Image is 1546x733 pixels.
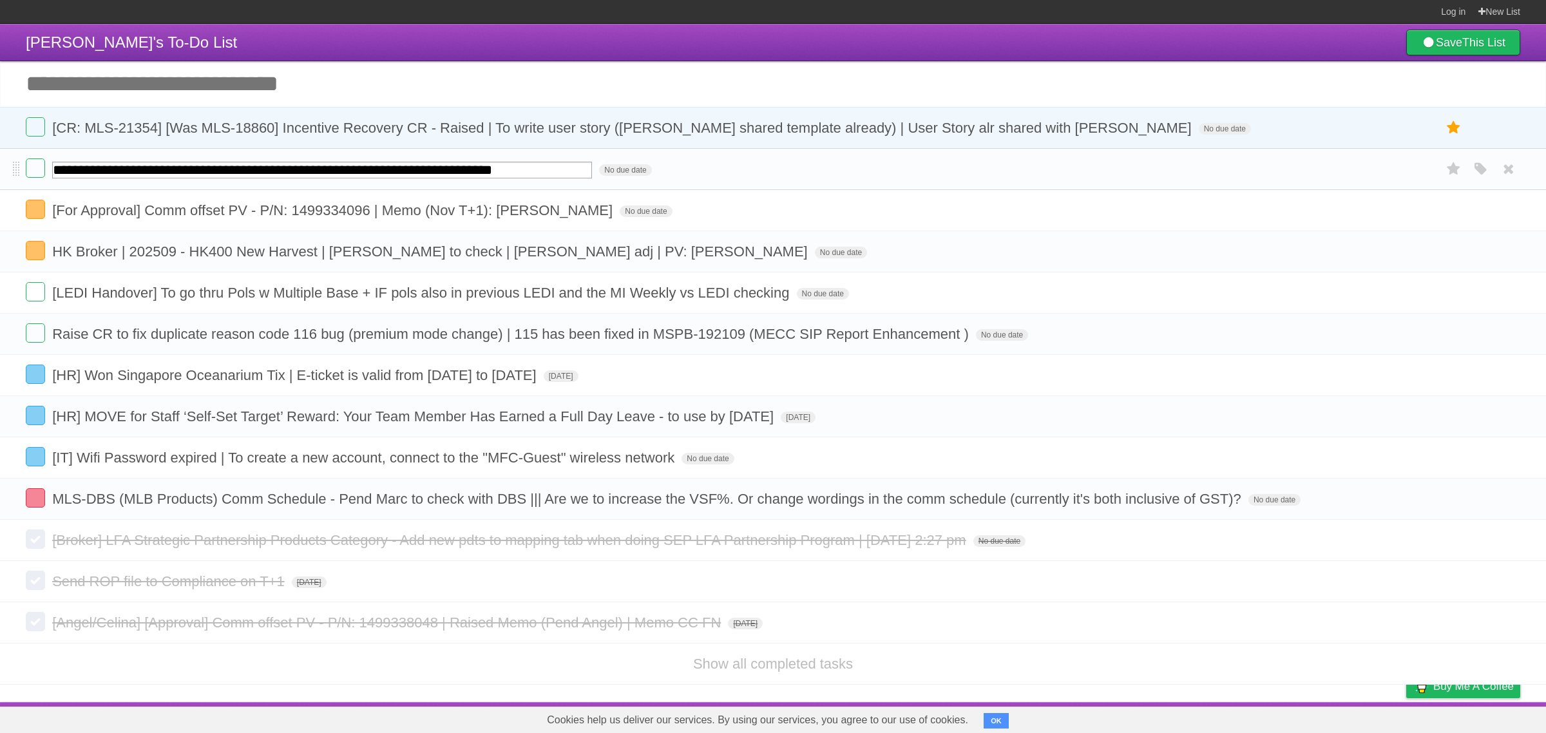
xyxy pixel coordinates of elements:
[26,406,45,425] label: Done
[1462,36,1505,49] b: This List
[1389,705,1423,730] a: Privacy
[26,200,45,219] label: Done
[599,164,651,176] span: No due date
[52,408,777,424] span: [HR] MOVE for Staff ‘Self-Set Target’ Reward: Your Team Member Has Earned a Full Day Leave - to u...
[26,571,45,590] label: Done
[26,33,237,51] span: [PERSON_NAME]'s To-Do List
[1442,158,1466,180] label: Star task
[52,202,616,218] span: [For Approval] Comm offset PV - P/N: 1499334096 | Memo (Nov T+1): [PERSON_NAME]
[52,120,1194,136] span: [CR: MLS-21354] [Was MLS-18860] Incentive Recovery CR - Raised | To write user story ([PERSON_NAM...
[1346,705,1374,730] a: Terms
[26,323,45,343] label: Done
[1439,705,1520,730] a: Suggest a feature
[52,532,969,548] span: [Broker] LFA Strategic Partnership Products Category - Add new pdts to mapping tab when doing SEP...
[1406,30,1520,55] a: SaveThis List
[1433,675,1514,698] span: Buy me a coffee
[728,618,763,629] span: [DATE]
[976,329,1028,341] span: No due date
[1277,705,1330,730] a: Developers
[26,488,45,508] label: Done
[52,285,792,301] span: [LEDI Handover] To go thru Pols w Multiple Base + IF pols also in previous LEDI and the MI Weekly...
[534,707,981,733] span: Cookies help us deliver our services. By using our services, you agree to our use of cookies.
[26,241,45,260] label: Done
[52,450,678,466] span: [IT] Wifi Password expired | To create a new account, connect to the "MFC-Guest" wireless network
[52,491,1245,507] span: MLS-DBS (MLB Products) Comm Schedule - Pend Marc to check with DBS ||| Are we to increase the VSF...
[1235,705,1262,730] a: About
[693,656,853,672] a: Show all completed tasks
[52,614,724,631] span: [Angel/Celina] [Approval] Comm offset PV - P/N: 1499338048 | Raised Memo (Pend Angel) | Memo CC FN
[26,612,45,631] label: Done
[1413,675,1430,697] img: Buy me a coffee
[26,529,45,549] label: Done
[26,158,45,178] label: Done
[682,453,734,464] span: No due date
[52,367,540,383] span: [HR] Won Singapore Oceanarium Tix | E-ticket is valid from [DATE] to [DATE]
[1442,117,1466,138] label: Star task
[973,535,1026,547] span: No due date
[26,447,45,466] label: Done
[1199,123,1251,135] span: No due date
[797,288,849,300] span: No due date
[26,282,45,301] label: Done
[1406,674,1520,698] a: Buy me a coffee
[815,247,867,258] span: No due date
[52,326,972,342] span: Raise CR to fix duplicate reason code 116 bug (premium mode change) | 115 has been fixed in MSPB-...
[292,576,327,588] span: [DATE]
[1248,494,1301,506] span: No due date
[781,412,816,423] span: [DATE]
[544,370,578,382] span: [DATE]
[984,713,1009,728] button: OK
[52,243,811,260] span: HK Broker | 202509 - HK400 New Harvest | [PERSON_NAME] to check | [PERSON_NAME] adj | PV: [PERSON...
[26,117,45,137] label: Done
[620,205,672,217] span: No due date
[52,573,288,589] span: Send ROP file to Compliance on T+1
[26,365,45,384] label: Done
